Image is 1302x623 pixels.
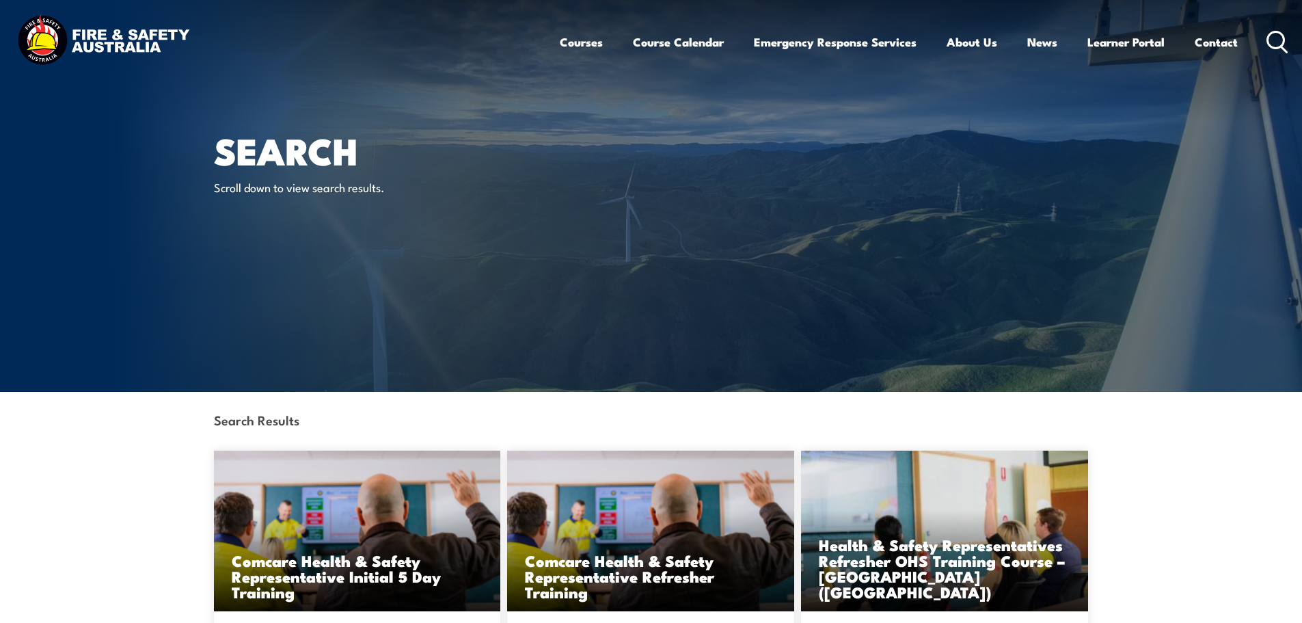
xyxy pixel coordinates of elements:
a: Health & Safety Representatives Refresher OHS Training Course – [GEOGRAPHIC_DATA] ([GEOGRAPHIC_DA... [801,451,1088,611]
h3: Health & Safety Representatives Refresher OHS Training Course – [GEOGRAPHIC_DATA] ([GEOGRAPHIC_DA... [819,537,1070,600]
img: Comcare Health & Safety Representative Initial 5 Day TRAINING [507,451,794,611]
a: Contact [1195,24,1238,60]
img: Health & Safety Representatives Initial OHS Training Course (VIC) [801,451,1088,611]
a: Comcare Health & Safety Representative Refresher Training [507,451,794,611]
h1: Search [214,134,552,166]
a: News [1027,24,1057,60]
a: Courses [560,24,603,60]
h3: Comcare Health & Safety Representative Initial 5 Day Training [232,553,483,600]
a: Emergency Response Services [754,24,917,60]
a: Learner Portal [1087,24,1165,60]
h3: Comcare Health & Safety Representative Refresher Training [525,553,776,600]
img: Comcare Health & Safety Representative Initial 5 Day TRAINING [214,451,501,611]
strong: Search Results [214,410,299,429]
a: Course Calendar [633,24,724,60]
a: About Us [947,24,997,60]
a: Comcare Health & Safety Representative Initial 5 Day Training [214,451,501,611]
p: Scroll down to view search results. [214,179,463,195]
